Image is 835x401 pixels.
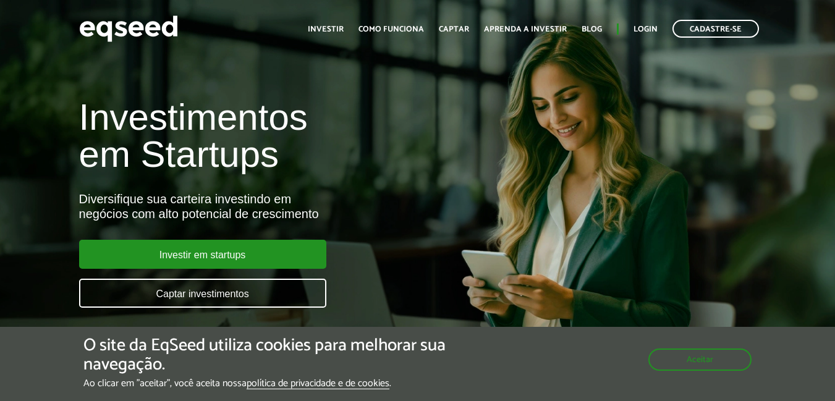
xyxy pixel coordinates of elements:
[582,25,602,33] a: Blog
[83,378,484,389] p: Ao clicar em "aceitar", você aceita nossa .
[247,379,389,389] a: política de privacidade e de cookies
[79,279,326,308] a: Captar investimentos
[79,240,326,269] a: Investir em startups
[439,25,469,33] a: Captar
[634,25,658,33] a: Login
[308,25,344,33] a: Investir
[672,20,759,38] a: Cadastre-se
[79,192,478,221] div: Diversifique sua carteira investindo em negócios com alto potencial de crescimento
[484,25,567,33] a: Aprenda a investir
[648,348,752,371] button: Aceitar
[79,12,178,45] img: EqSeed
[83,336,484,374] h5: O site da EqSeed utiliza cookies para melhorar sua navegação.
[79,99,478,173] h1: Investimentos em Startups
[358,25,424,33] a: Como funciona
